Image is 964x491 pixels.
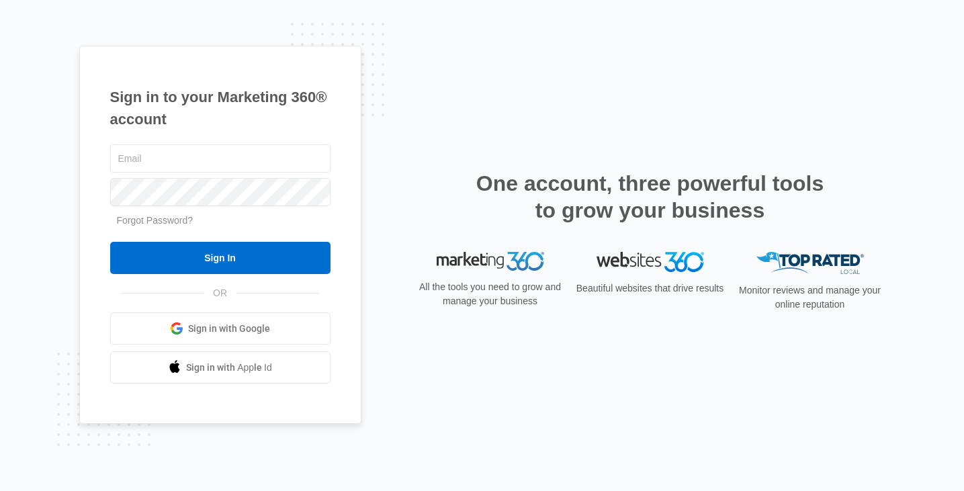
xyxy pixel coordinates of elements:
[110,86,331,130] h1: Sign in to your Marketing 360® account
[188,322,270,336] span: Sign in with Google
[134,78,144,89] img: tab_keywords_by_traffic_grey.svg
[110,144,331,173] input: Email
[21,35,32,46] img: website_grey.svg
[35,35,148,46] div: Domain: [DOMAIN_NAME]
[36,78,47,89] img: tab_domain_overview_orange.svg
[472,170,828,224] h2: One account, three powerful tools to grow your business
[110,312,331,345] a: Sign in with Google
[110,351,331,384] a: Sign in with Apple Id
[21,21,32,32] img: logo_orange.svg
[735,283,885,312] p: Monitor reviews and manage your online reputation
[575,281,726,296] p: Beautiful websites that drive results
[51,79,120,88] div: Domain Overview
[110,242,331,274] input: Sign In
[204,286,236,300] span: OR
[117,215,193,226] a: Forgot Password?
[186,361,272,375] span: Sign in with Apple Id
[437,252,544,271] img: Marketing 360
[38,21,66,32] div: v 4.0.25
[148,79,226,88] div: Keywords by Traffic
[597,252,704,271] img: Websites 360
[756,252,864,274] img: Top Rated Local
[415,280,566,308] p: All the tools you need to grow and manage your business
